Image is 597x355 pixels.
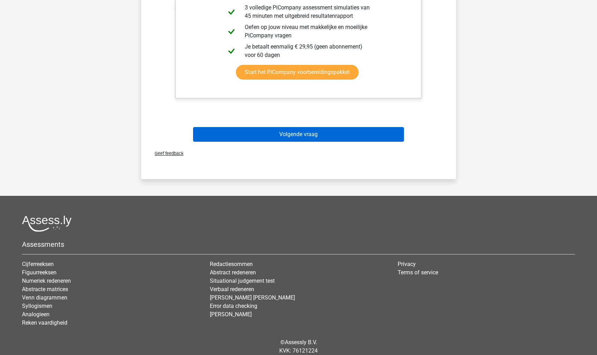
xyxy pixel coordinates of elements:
a: Error data checking [210,303,257,309]
h5: Assessments [22,240,575,249]
a: Assessly B.V. [285,339,317,346]
a: Analogieen [22,311,50,318]
a: Verbaal redeneren [210,286,254,293]
a: Start het PiCompany voorbereidingspakket [236,65,359,80]
a: Reken vaardigheid [22,319,67,326]
button: Volgende vraag [193,127,404,142]
a: [PERSON_NAME] [210,311,252,318]
a: Numeriek redeneren [22,278,71,284]
span: Geef feedback [149,151,183,156]
img: Assessly logo [22,215,72,232]
a: [PERSON_NAME] [PERSON_NAME] [210,294,295,301]
a: Abstract redeneren [210,269,256,276]
a: Venn diagrammen [22,294,67,301]
a: Figuurreeksen [22,269,57,276]
a: Situational judgement test [210,278,275,284]
a: Cijferreeksen [22,261,54,267]
a: Abstracte matrices [22,286,68,293]
a: Redactiesommen [210,261,253,267]
a: Privacy [398,261,416,267]
a: Terms of service [398,269,438,276]
a: Syllogismen [22,303,52,309]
